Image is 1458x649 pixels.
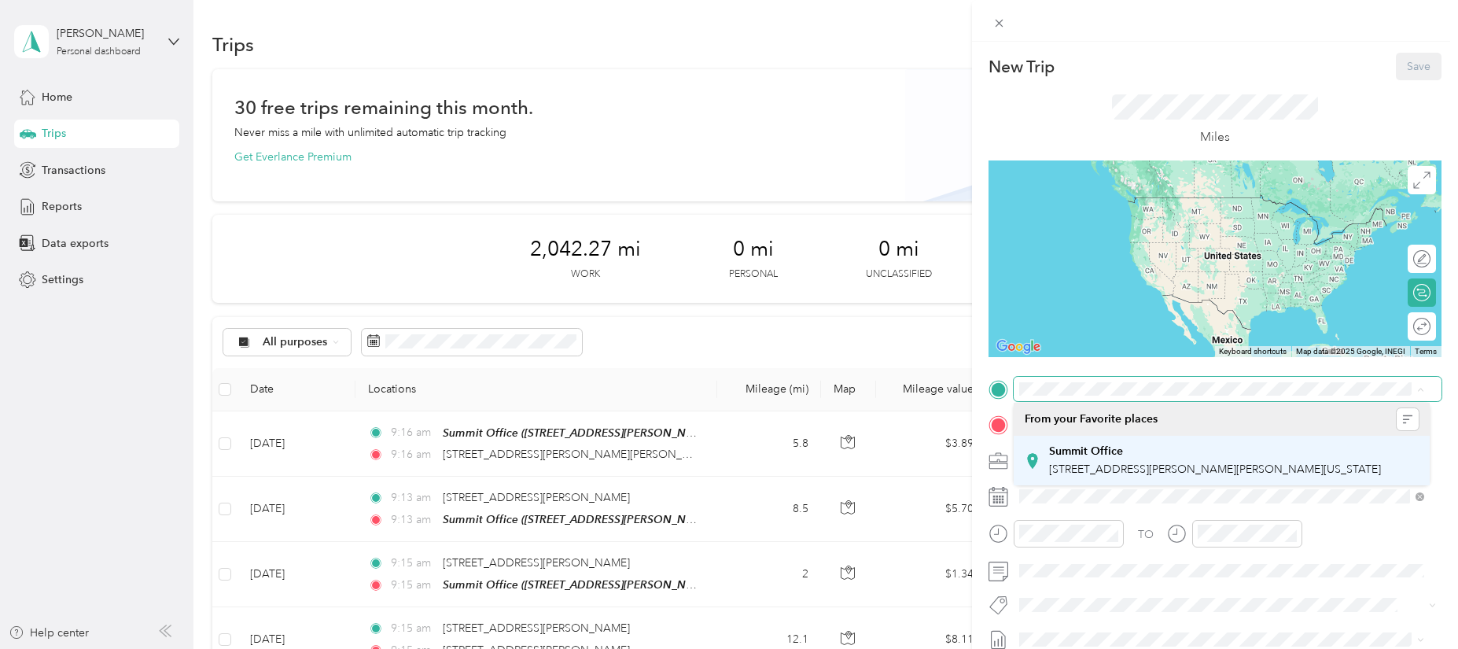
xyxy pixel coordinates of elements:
[1049,444,1123,459] strong: Summit Office
[992,337,1044,357] a: Open this area in Google Maps (opens a new window)
[989,56,1055,78] p: New Trip
[1025,412,1158,426] span: From your Favorite places
[1296,347,1405,356] span: Map data ©2025 Google, INEGI
[1370,561,1458,649] iframe: Everlance-gr Chat Button Frame
[1219,346,1287,357] button: Keyboard shortcuts
[1049,463,1381,476] span: [STREET_ADDRESS][PERSON_NAME][PERSON_NAME][US_STATE]
[1200,127,1230,147] p: Miles
[992,337,1044,357] img: Google
[1138,526,1154,543] div: TO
